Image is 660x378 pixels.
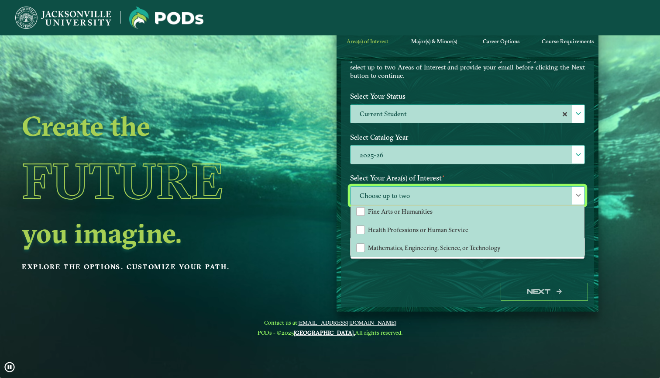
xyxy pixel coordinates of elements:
h1: Future [22,141,275,221]
span: Choose up to two [351,187,584,205]
img: Jacksonville University logo [129,7,203,29]
span: Fine Arts or Humanities [368,208,433,215]
label: Select Your Area(s) of Interest [344,170,591,186]
h2: you imagine. [22,221,275,245]
span: Health Professions or Human Service [368,226,468,234]
a: [GEOGRAPHIC_DATA]. [294,329,355,336]
label: Select Catalog Year [344,129,591,146]
img: Jacksonville University logo [15,7,111,29]
sup: ⋆ [350,206,353,212]
label: 2025-26 [351,146,584,164]
span: Course Requirements [542,38,594,45]
p: Explore the options. Customize your path. [22,260,275,274]
li: Health Professions or Human Service [351,220,584,239]
span: Contact us at [258,319,402,326]
span: PODs - ©2025 All rights reserved. [258,329,402,336]
label: Current Student [351,105,584,124]
input: Enter your email [350,237,585,256]
h2: Create the [22,114,275,138]
li: Mathematics, Engineering, Science, or Technology [351,239,584,257]
span: Area(s) of Interest [347,38,388,45]
sup: ⋆ [442,173,445,179]
li: Fine Arts or Humanities [351,202,584,221]
label: Select Your Status [344,88,591,104]
p: Maximum 2 selections are allowed [350,207,585,215]
a: [EMAIL_ADDRESS][DOMAIN_NAME] [297,319,396,326]
span: Major(s) & Minor(s) [411,38,457,45]
span: Career Options [483,38,519,45]
span: Mathematics, Engineering, Science, or Technology [368,244,501,252]
label: Enter your email below to receive a summary of the POD that you create. [344,222,591,238]
button: Next [501,283,588,301]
